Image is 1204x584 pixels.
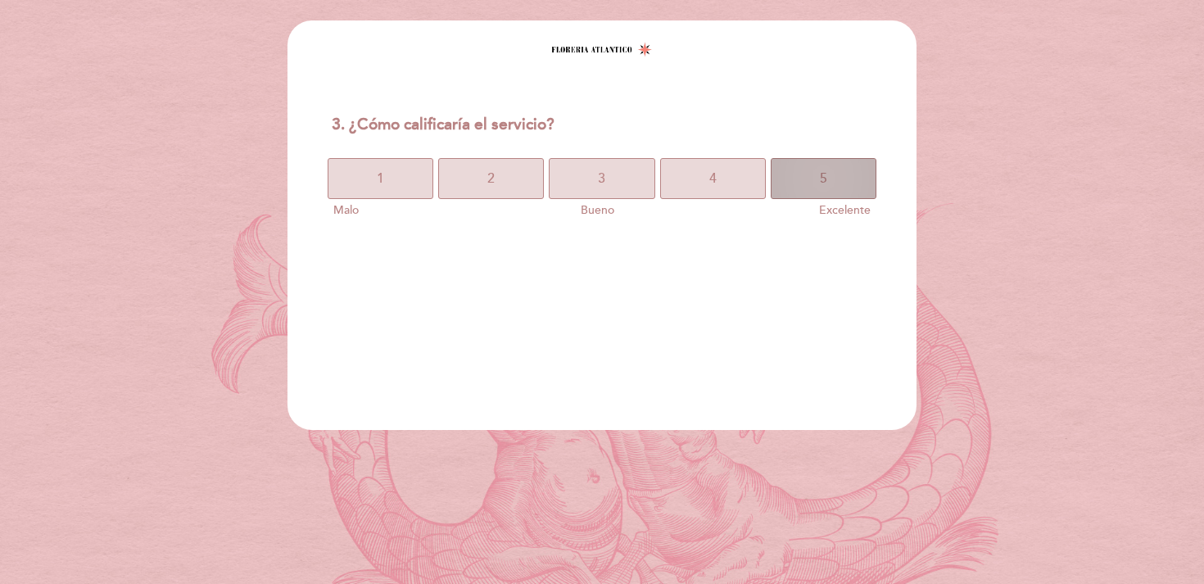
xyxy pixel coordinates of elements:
button: 3 [549,158,654,199]
span: Excelente [819,203,871,217]
img: header_1652102716.jpeg [545,37,659,62]
span: 5 [820,156,827,201]
span: 1 [377,156,384,201]
button: 2 [438,158,544,199]
span: 2 [487,156,495,201]
div: 3. ¿Cómo calificaría el servicio? [319,105,885,145]
span: 4 [709,156,717,201]
span: Bueno [581,203,614,217]
button: 4 [660,158,766,199]
span: Malo [333,203,359,217]
button: 1 [328,158,433,199]
span: 3 [598,156,605,201]
button: 5 [771,158,876,199]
